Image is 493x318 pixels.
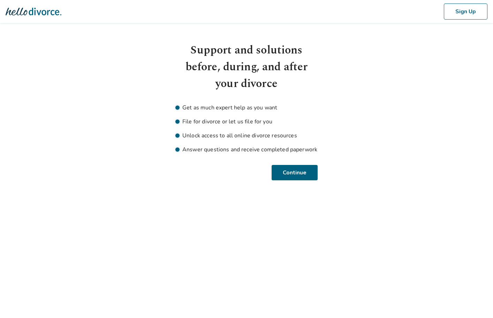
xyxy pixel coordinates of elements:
h1: Support and solutions before, during, and after your divorce [175,42,318,92]
button: Sign Up [444,3,487,20]
button: Continue [273,165,318,180]
li: File for divorce or let us file for you [175,117,318,126]
li: Get as much expert help as you want [175,103,318,112]
li: Answer questions and receive completed paperwork [175,145,318,154]
img: Hello Divorce Logo [6,5,61,19]
li: Unlock access to all online divorce resources [175,131,318,140]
